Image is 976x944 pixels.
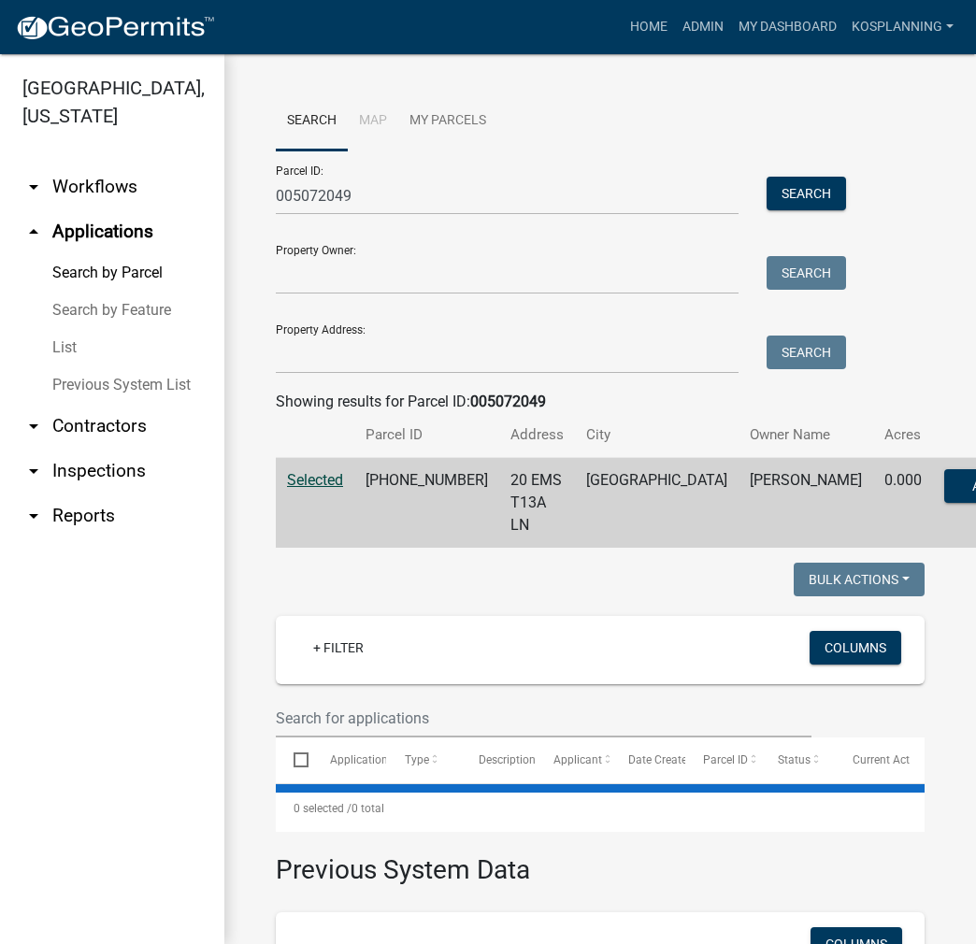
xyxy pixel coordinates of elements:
[499,413,575,457] th: Address
[22,221,45,243] i: arrow_drop_up
[276,785,925,832] div: 0 total
[873,458,933,549] td: 0.000
[575,413,739,457] th: City
[703,753,748,766] span: Parcel ID
[22,415,45,437] i: arrow_drop_down
[575,458,739,549] td: [GEOGRAPHIC_DATA]
[873,413,933,457] th: Acres
[276,391,925,413] div: Showing results for Parcel ID:
[731,9,844,45] a: My Dashboard
[499,458,575,549] td: 20 EMS T13A LN
[287,471,343,489] a: Selected
[276,92,348,151] a: Search
[330,753,432,766] span: Application Number
[767,256,846,290] button: Search
[853,753,930,766] span: Current Activity
[835,737,910,782] datatable-header-cell: Current Activity
[810,631,901,665] button: Columns
[398,92,497,151] a: My Parcels
[628,753,694,766] span: Date Created
[461,737,536,782] datatable-header-cell: Description
[405,753,429,766] span: Type
[276,699,811,737] input: Search for applications
[739,458,873,549] td: [PERSON_NAME]
[354,458,499,549] td: [PHONE_NUMBER]
[675,9,731,45] a: Admin
[22,460,45,482] i: arrow_drop_down
[778,753,811,766] span: Status
[276,737,311,782] datatable-header-cell: Select
[354,413,499,457] th: Parcel ID
[685,737,760,782] datatable-header-cell: Parcel ID
[536,737,610,782] datatable-header-cell: Applicant
[479,753,536,766] span: Description
[794,563,925,596] button: Bulk Actions
[739,413,873,457] th: Owner Name
[844,9,961,45] a: kosplanning
[22,176,45,198] i: arrow_drop_down
[767,177,846,210] button: Search
[470,393,546,410] strong: 005072049
[22,505,45,527] i: arrow_drop_down
[276,832,925,890] h3: Previous System Data
[298,631,379,665] a: + Filter
[311,737,386,782] datatable-header-cell: Application Number
[623,9,675,45] a: Home
[760,737,835,782] datatable-header-cell: Status
[386,737,461,782] datatable-header-cell: Type
[767,336,846,369] button: Search
[294,802,352,815] span: 0 selected /
[610,737,685,782] datatable-header-cell: Date Created
[553,753,602,766] span: Applicant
